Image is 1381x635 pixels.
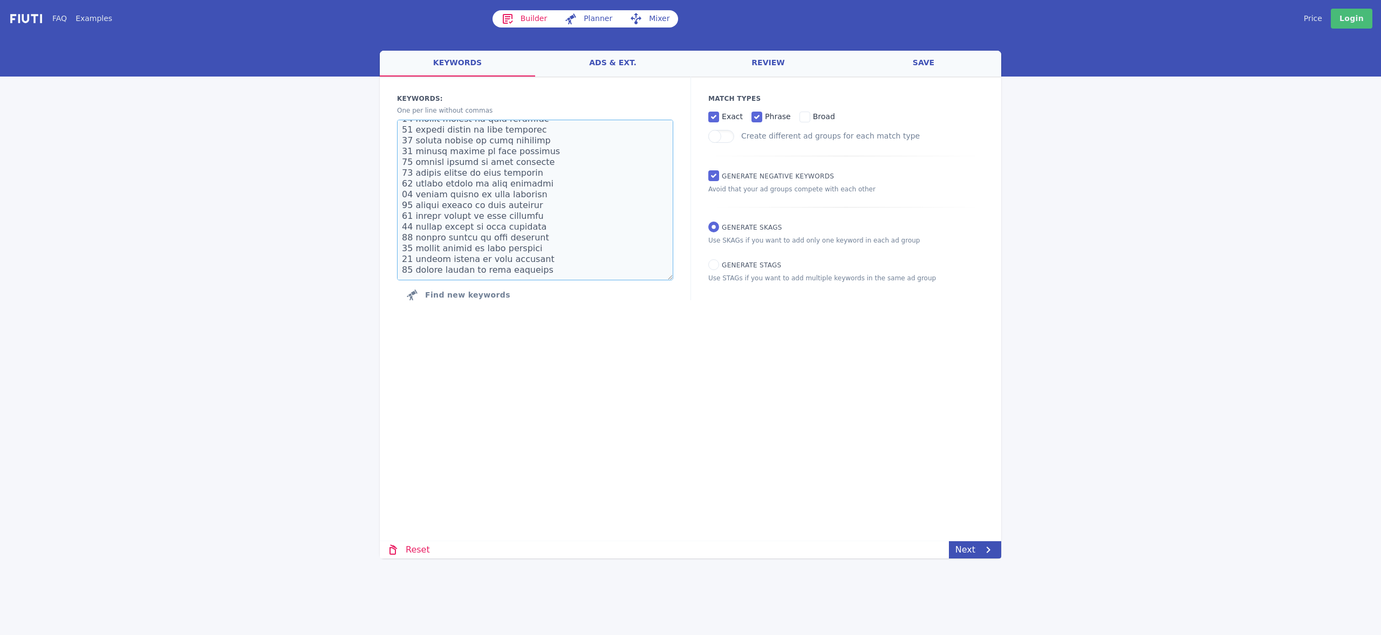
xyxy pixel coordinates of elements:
a: Builder [493,10,556,27]
input: Generate Negative keywords [708,170,719,181]
a: Mixer [621,10,678,27]
span: Generate STAGs [722,261,781,269]
span: Generate SKAGs [722,224,782,231]
a: Price [1304,13,1322,24]
p: One per line without commas [397,106,673,115]
button: Click to find new keywords related to those above [397,284,519,306]
input: phrase [751,112,762,122]
a: ads & ext. [535,51,690,77]
a: Planner [556,10,621,27]
p: Avoid that your ad groups compete with each other [708,184,984,194]
p: Use SKAGs if you want to add only one keyword in each ad group [708,236,984,245]
a: Login [1331,9,1372,29]
input: exact [708,112,719,122]
a: keywords [380,51,535,77]
p: Match Types [708,94,984,103]
a: Reset [380,541,436,558]
a: Next [949,541,1001,558]
span: broad [813,112,835,121]
a: FAQ [52,13,67,24]
img: f731f27.png [9,12,44,25]
input: broad [799,112,810,122]
span: Generate Negative keywords [722,172,834,180]
a: Examples [76,13,112,24]
a: save [846,51,1001,77]
input: Generate STAGs [708,259,719,270]
p: Use STAGs if you want to add multiple keywords in the same ad group [708,273,984,283]
span: phrase [765,112,791,121]
span: exact [722,112,743,121]
label: Keywords: [397,94,673,103]
a: review [690,51,846,77]
label: Create different ad groups for each match type [741,132,920,140]
input: Generate SKAGs [708,222,719,232]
